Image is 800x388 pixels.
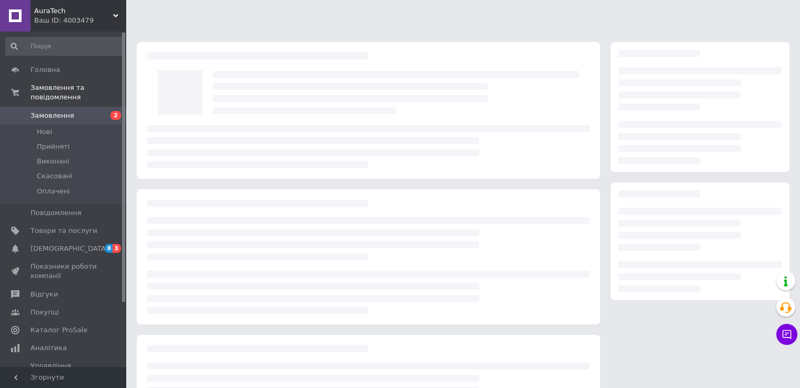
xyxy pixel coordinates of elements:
[5,37,124,56] input: Пошук
[31,226,97,236] span: Товари та послуги
[110,111,121,120] span: 2
[31,65,60,75] span: Головна
[113,244,121,253] span: 3
[37,187,70,196] span: Оплачені
[31,244,108,253] span: [DEMOGRAPHIC_DATA]
[34,16,126,25] div: Ваш ID: 4003479
[31,361,97,380] span: Управління сайтом
[37,171,73,181] span: Скасовані
[31,262,97,281] span: Показники роботи компанії
[31,343,67,353] span: Аналітика
[31,325,87,335] span: Каталог ProSale
[31,308,59,317] span: Покупці
[31,290,58,299] span: Відгуки
[37,157,69,166] span: Виконані
[31,208,82,218] span: Повідомлення
[776,324,797,345] button: Чат з покупцем
[37,142,69,151] span: Прийняті
[31,111,74,120] span: Замовлення
[34,6,113,16] span: AuraTech
[105,244,113,253] span: 8
[37,127,52,137] span: Нові
[31,83,126,102] span: Замовлення та повідомлення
